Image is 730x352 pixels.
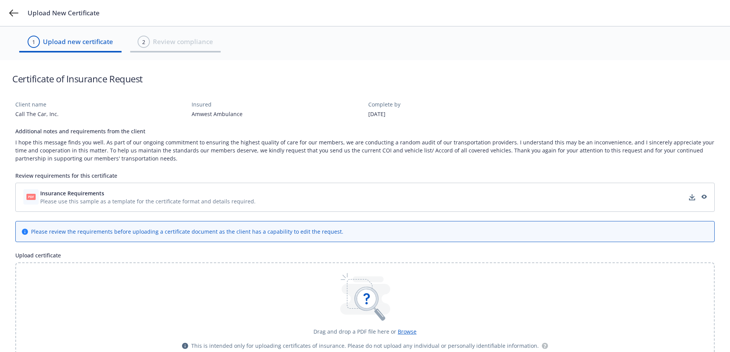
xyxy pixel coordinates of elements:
[313,327,417,336] div: Drag and drop a PDF file here or
[15,251,715,259] div: Upload certificate
[15,183,715,212] div: Insurance RequirementsPlease use this sample as a template for the certificate format and details...
[191,342,539,350] span: This is intended only for uploading certificates of insurance. Please do not upload any individua...
[15,172,715,180] div: Review requirements for this certificate
[12,72,143,85] h1: Certificate of Insurance Request
[142,38,145,46] div: 2
[368,110,538,118] div: [DATE]
[32,38,35,46] div: 1
[153,37,213,47] span: Review compliance
[43,37,113,47] span: Upload new certificate
[15,127,715,135] div: Additional notes and requirements from the client
[31,228,343,236] div: Please review the requirements before uploading a certificate document as the client has a capabi...
[40,189,104,197] span: Insurance Requirements
[15,110,185,118] div: Call The Car, Inc.
[40,197,256,205] span: Please use this sample as a template for the certificate format and details required.
[15,138,715,162] div: I hope this message finds you well. As part of our ongoing commitment to ensuring the highest qua...
[40,189,256,197] button: Insurance Requirements
[28,8,100,18] span: Upload New Certificate
[699,193,708,202] a: preview
[398,328,417,335] span: Browse
[687,193,697,202] a: download
[15,100,185,108] div: Client name
[192,110,362,118] div: Amwest Ambulance
[368,100,538,108] div: Complete by
[192,100,362,108] div: Insured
